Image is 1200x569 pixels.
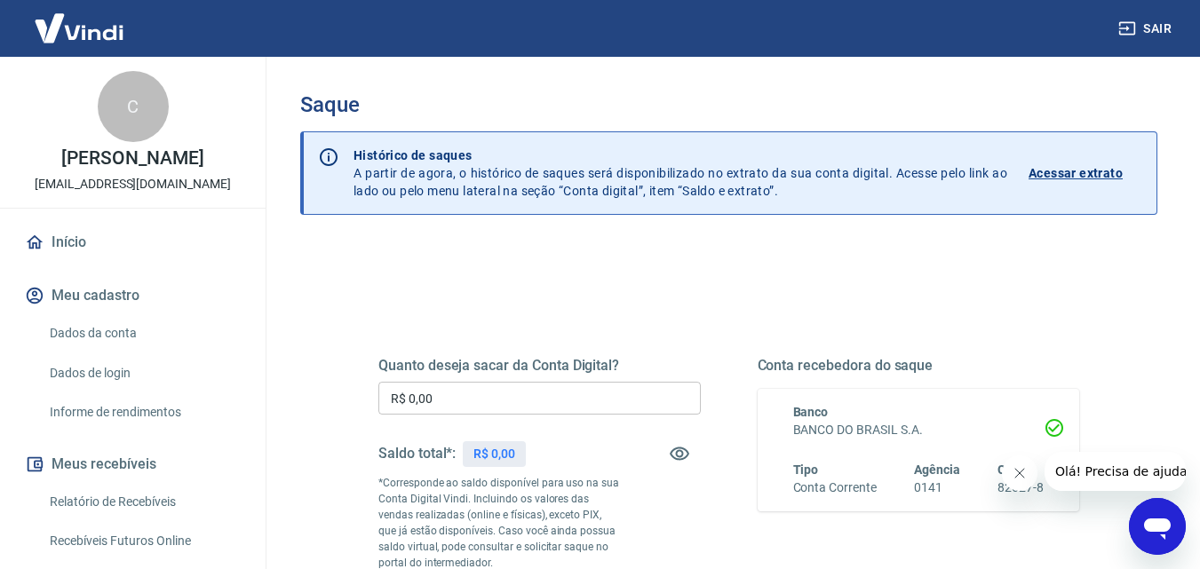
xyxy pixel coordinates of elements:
span: Tipo [793,462,819,477]
a: Dados da conta [43,315,244,352]
a: Início [21,223,244,262]
p: [EMAIL_ADDRESS][DOMAIN_NAME] [35,175,231,194]
a: Recebíveis Futuros Online [43,523,244,559]
iframe: Fechar mensagem [1002,455,1037,491]
p: [PERSON_NAME] [61,149,203,168]
div: C [98,71,169,142]
a: Informe de rendimentos [43,394,244,431]
button: Meus recebíveis [21,445,244,484]
button: Sair [1115,12,1179,45]
p: Acessar extrato [1029,164,1123,182]
h6: BANCO DO BRASIL S.A. [793,421,1045,439]
span: Olá! Precisa de ajuda? [11,12,149,27]
span: Agência [914,462,960,477]
h6: 82627-8 [997,478,1044,497]
iframe: Botão para abrir a janela de mensagens [1129,498,1186,555]
span: Conta [997,462,1031,477]
button: Meu cadastro [21,276,244,315]
a: Dados de login [43,355,244,391]
p: R$ 0,00 [473,445,515,463]
p: A partir de agora, o histórico de saques será disponibilizado no extrato da sua conta digital. Ac... [354,146,1007,200]
a: Acessar extrato [1029,146,1142,200]
h6: Conta Corrente [793,478,877,497]
span: Banco [793,405,829,419]
h3: Saque [300,92,1157,117]
iframe: Mensagem da empresa [1045,452,1186,491]
h5: Saldo total*: [378,445,456,462]
img: Vindi [21,1,137,55]
h6: 0141 [914,478,960,497]
h5: Conta recebedora do saque [758,357,1080,375]
p: Histórico de saques [354,146,1007,164]
a: Relatório de Recebíveis [43,484,244,520]
h5: Quanto deseja sacar da Conta Digital? [378,357,701,375]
